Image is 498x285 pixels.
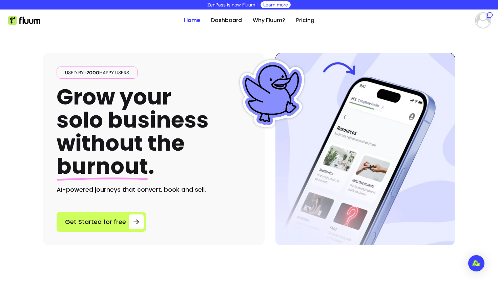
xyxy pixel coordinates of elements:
[253,16,285,24] a: Why Fluum?
[476,14,490,27] img: avatar
[65,217,126,227] span: Get Started for free
[57,185,251,194] h2: AI-powered journeys that convert, book and sell.
[238,60,306,128] img: Fluum Duck sticker
[211,16,242,24] a: Dashboard
[263,1,288,8] a: Learn more
[57,85,209,178] h1: Grow your solo business without the .
[57,212,146,232] a: Get Started for free
[62,69,132,76] span: Used by happy users
[57,151,148,181] span: burnout
[8,16,40,25] img: Fluum Logo
[275,53,455,245] img: Hero
[84,70,99,76] span: +2000
[207,1,258,8] p: ZenPass is now Fluum !
[184,16,200,24] a: Home
[474,14,490,27] button: avatar
[468,255,484,271] div: Open Intercom Messenger
[296,16,314,24] a: Pricing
